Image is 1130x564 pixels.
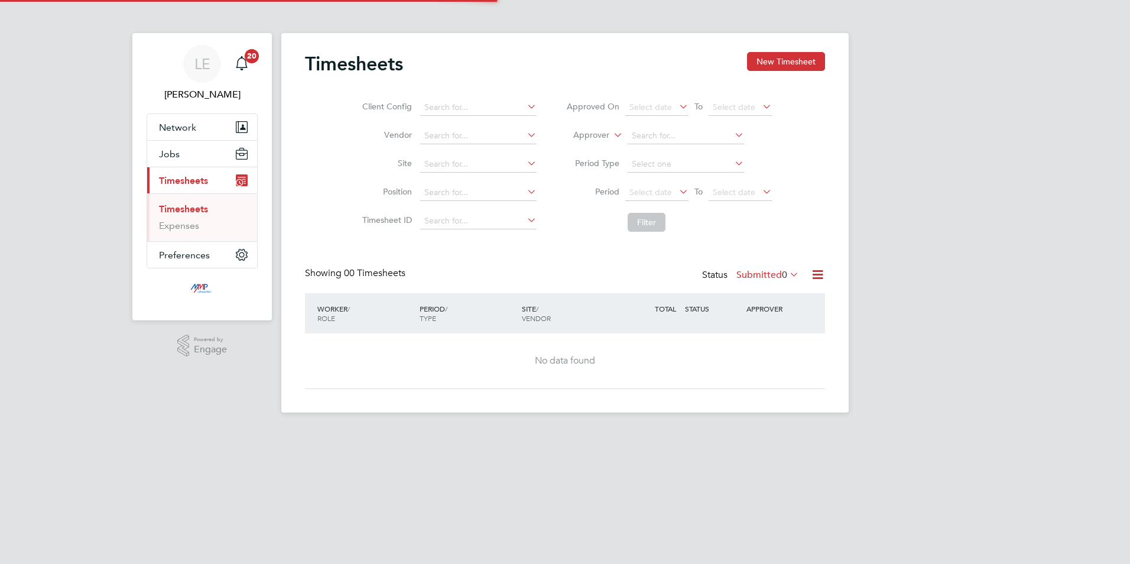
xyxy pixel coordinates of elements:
button: Timesheets [147,167,257,193]
img: mmpconsultancy-logo-retina.png [186,280,219,299]
label: Position [359,186,412,197]
a: Go to home page [147,280,258,299]
span: Select date [629,187,672,197]
div: Showing [305,267,408,280]
span: TYPE [420,313,436,323]
span: Preferences [159,249,210,261]
span: TOTAL [655,304,676,313]
div: WORKER [314,298,417,329]
button: New Timesheet [747,52,825,71]
span: Libby Evans [147,87,258,102]
span: / [348,304,350,313]
button: Filter [628,213,665,232]
input: Search for... [420,128,537,144]
label: Site [359,158,412,168]
span: Timesheets [159,175,208,186]
span: Powered by [194,335,227,345]
a: Expenses [159,220,199,231]
input: Search for... [628,128,744,144]
span: VENDOR [522,313,551,323]
a: 20 [230,45,254,83]
div: SITE [519,298,621,329]
span: 00 Timesheets [344,267,405,279]
input: Select one [628,156,744,173]
label: Approved On [566,101,619,112]
span: Engage [194,345,227,355]
span: / [536,304,538,313]
span: To [691,99,706,114]
div: APPROVER [743,298,805,319]
span: LE [194,56,210,72]
span: Select date [629,102,672,112]
span: Jobs [159,148,180,160]
nav: Main navigation [132,33,272,320]
label: Vendor [359,129,412,140]
span: Select date [713,187,755,197]
label: Timesheet ID [359,215,412,225]
input: Search for... [420,184,537,201]
span: 0 [782,269,787,281]
input: Search for... [420,99,537,116]
h2: Timesheets [305,52,403,76]
div: Timesheets [147,193,257,241]
span: Select date [713,102,755,112]
label: Client Config [359,101,412,112]
div: PERIOD [417,298,519,329]
button: Network [147,114,257,140]
a: Powered byEngage [177,335,228,357]
div: Status [702,267,801,284]
span: 20 [245,49,259,63]
label: Period Type [566,158,619,168]
a: Timesheets [159,203,208,215]
a: LE[PERSON_NAME] [147,45,258,102]
label: Submitted [736,269,799,281]
span: Network [159,122,196,133]
span: To [691,184,706,199]
input: Search for... [420,213,537,229]
label: Approver [556,129,609,141]
label: Period [566,186,619,197]
button: Preferences [147,242,257,268]
input: Search for... [420,156,537,173]
button: Jobs [147,141,257,167]
span: ROLE [317,313,335,323]
span: / [445,304,447,313]
div: STATUS [682,298,743,319]
div: No data found [317,355,813,367]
